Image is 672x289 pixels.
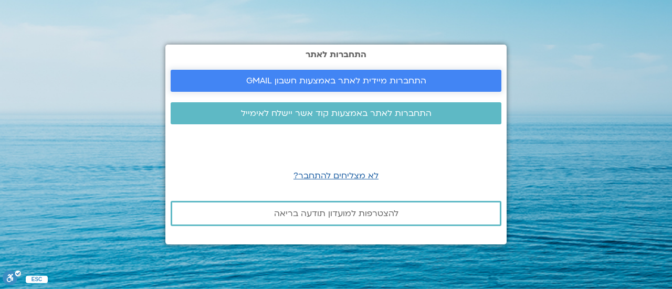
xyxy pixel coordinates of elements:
a: להצטרפות למועדון תודעה בריאה [171,201,501,226]
span: התחברות לאתר באמצעות קוד אשר יישלח לאימייל [241,109,432,118]
a: התחברות מיידית לאתר באמצעות חשבון GMAIL [171,70,501,92]
a: התחברות לאתר באמצעות קוד אשר יישלח לאימייל [171,102,501,124]
a: לא מצליחים להתחבר? [293,170,379,181]
h2: התחברות לאתר [171,50,501,59]
span: להצטרפות למועדון תודעה בריאה [274,209,398,218]
span: התחברות מיידית לאתר באמצעות חשבון GMAIL [246,76,426,85]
